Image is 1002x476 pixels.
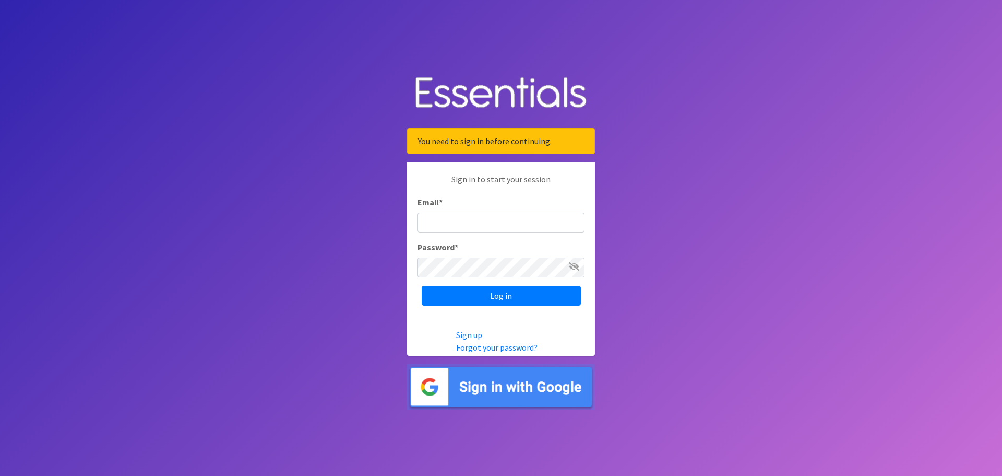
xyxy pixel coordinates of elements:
p: Sign in to start your session [417,173,584,196]
a: Sign up [456,330,482,340]
abbr: required [439,197,443,207]
label: Email [417,196,443,208]
input: Log in [422,286,581,306]
a: Forgot your password? [456,342,538,353]
div: You need to sign in before continuing. [407,128,595,154]
label: Password [417,241,458,253]
img: Sign in with Google [407,364,595,410]
abbr: required [455,242,458,252]
img: Human Essentials [407,66,595,120]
